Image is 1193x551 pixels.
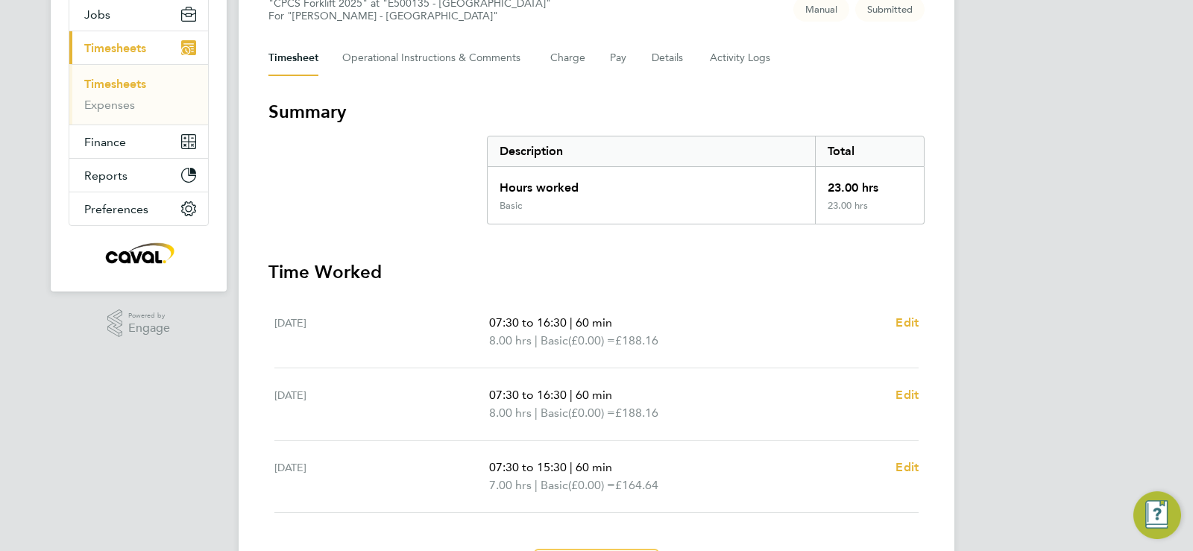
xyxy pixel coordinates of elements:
[815,167,924,200] div: 23.00 hrs
[84,7,110,22] span: Jobs
[69,159,208,192] button: Reports
[488,167,815,200] div: Hours worked
[107,309,171,338] a: Powered byEngage
[895,388,919,402] span: Edit
[268,100,925,124] h3: Summary
[710,40,772,76] button: Activity Logs
[274,314,489,350] div: [DATE]
[541,332,568,350] span: Basic
[541,476,568,494] span: Basic
[895,314,919,332] a: Edit
[84,98,135,112] a: Expenses
[576,315,612,330] span: 60 min
[500,200,522,212] div: Basic
[615,333,658,347] span: £188.16
[128,322,170,335] span: Engage
[570,460,573,474] span: |
[652,40,686,76] button: Details
[550,40,586,76] button: Charge
[489,315,567,330] span: 07:30 to 16:30
[489,333,532,347] span: 8.00 hrs
[895,460,919,474] span: Edit
[84,135,126,149] span: Finance
[535,406,538,420] span: |
[568,478,615,492] span: (£0.00) =
[101,241,176,265] img: caval-logo-retina.png
[895,459,919,476] a: Edit
[342,40,526,76] button: Operational Instructions & Comments
[268,260,925,284] h3: Time Worked
[895,386,919,404] a: Edit
[84,169,128,183] span: Reports
[487,136,925,224] div: Summary
[84,41,146,55] span: Timesheets
[576,460,612,474] span: 60 min
[69,125,208,158] button: Finance
[541,404,568,422] span: Basic
[815,200,924,224] div: 23.00 hrs
[488,136,815,166] div: Description
[568,333,615,347] span: (£0.00) =
[274,386,489,422] div: [DATE]
[274,459,489,494] div: [DATE]
[576,388,612,402] span: 60 min
[69,64,208,125] div: Timesheets
[489,388,567,402] span: 07:30 to 16:30
[69,31,208,64] button: Timesheets
[489,478,532,492] span: 7.00 hrs
[268,40,318,76] button: Timesheet
[568,406,615,420] span: (£0.00) =
[1133,491,1181,539] button: Engage Resource Center
[268,10,551,22] div: For "[PERSON_NAME] - [GEOGRAPHIC_DATA]"
[610,40,628,76] button: Pay
[895,315,919,330] span: Edit
[489,406,532,420] span: 8.00 hrs
[535,333,538,347] span: |
[69,241,209,265] a: Go to home page
[84,202,148,216] span: Preferences
[615,478,658,492] span: £164.64
[84,77,146,91] a: Timesheets
[128,309,170,322] span: Powered by
[615,406,658,420] span: £188.16
[69,192,208,225] button: Preferences
[489,460,567,474] span: 07:30 to 15:30
[815,136,924,166] div: Total
[535,478,538,492] span: |
[570,388,573,402] span: |
[570,315,573,330] span: |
